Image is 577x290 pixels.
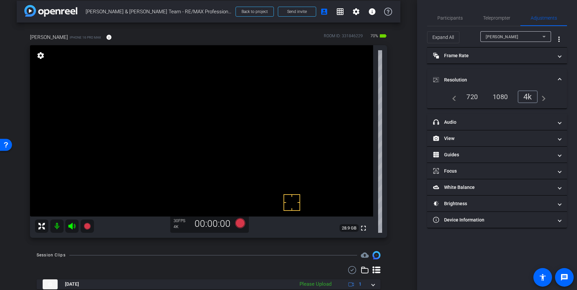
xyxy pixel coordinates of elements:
img: app-logo [24,5,77,17]
mat-icon: info [106,34,112,40]
mat-icon: settings [36,52,45,60]
button: More Options for Adjustments Panel [551,31,567,47]
mat-icon: navigate_next [538,93,546,101]
mat-icon: more_vert [555,35,563,43]
mat-expansion-panel-header: White Balance [427,179,567,195]
span: 70% [369,31,379,41]
mat-panel-title: Device Information [433,217,553,223]
mat-panel-title: View [433,135,553,142]
mat-icon: grid_on [336,8,344,16]
span: iPhone 16 Pro Max [70,35,101,40]
mat-expansion-panel-header: View [427,130,567,146]
mat-icon: settings [352,8,360,16]
div: 4k [518,90,538,103]
mat-panel-title: Brightness [433,200,553,207]
mat-expansion-panel-header: Focus [427,163,567,179]
span: [PERSON_NAME] & [PERSON_NAME] Team - RE/MAX Professionals [86,5,232,18]
span: [DATE] [65,281,79,288]
mat-expansion-panel-header: Resolution [427,69,567,90]
mat-icon: info [368,8,376,16]
mat-panel-title: White Balance [433,184,553,191]
mat-expansion-panel-header: thumb-nail[DATE]Please Upload1 [37,279,380,289]
div: 720 [461,91,483,102]
mat-panel-title: Audio [433,119,553,126]
span: Expand All [432,31,454,44]
img: thumb-nail [43,279,58,289]
img: Session clips [372,251,380,259]
mat-icon: accessibility [539,273,547,281]
span: Back to project [242,9,268,14]
span: 1 [359,281,361,288]
span: 28.9 GB [339,224,359,232]
mat-expansion-panel-header: Guides [427,147,567,163]
mat-panel-title: Guides [433,151,553,158]
div: 1080 [488,91,513,102]
mat-panel-title: Frame Rate [433,52,553,59]
mat-icon: battery_std [379,32,387,40]
div: 4K [174,224,190,229]
mat-expansion-panel-header: Brightness [427,196,567,212]
div: 00:00:00 [190,218,235,229]
mat-icon: fullscreen [359,224,367,232]
span: Adjustments [531,16,557,20]
div: Please Upload [296,280,335,288]
span: [PERSON_NAME] [30,34,68,41]
button: Expand All [427,31,459,43]
mat-panel-title: Resolution [433,76,553,83]
div: ROOM ID: 331846229 [324,33,363,43]
span: Send invite [287,9,307,14]
button: Back to project [236,7,274,17]
mat-expansion-panel-header: Audio [427,114,567,130]
mat-icon: message [560,273,568,281]
span: Teleprompter [483,16,510,20]
mat-icon: navigate_before [448,93,456,101]
span: Participants [437,16,463,20]
mat-icon: cloud_upload [361,251,369,259]
span: [PERSON_NAME] [486,35,518,39]
button: Send invite [278,7,316,17]
mat-expansion-panel-header: Frame Rate [427,48,567,64]
mat-expansion-panel-header: Device Information [427,212,567,228]
div: Session Clips [37,252,66,258]
div: Resolution [427,90,567,108]
mat-icon: account_box [320,8,328,16]
span: Destinations for your clips [361,251,369,259]
mat-panel-title: Focus [433,168,553,175]
span: FPS [178,218,185,223]
div: 30 [174,218,190,223]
